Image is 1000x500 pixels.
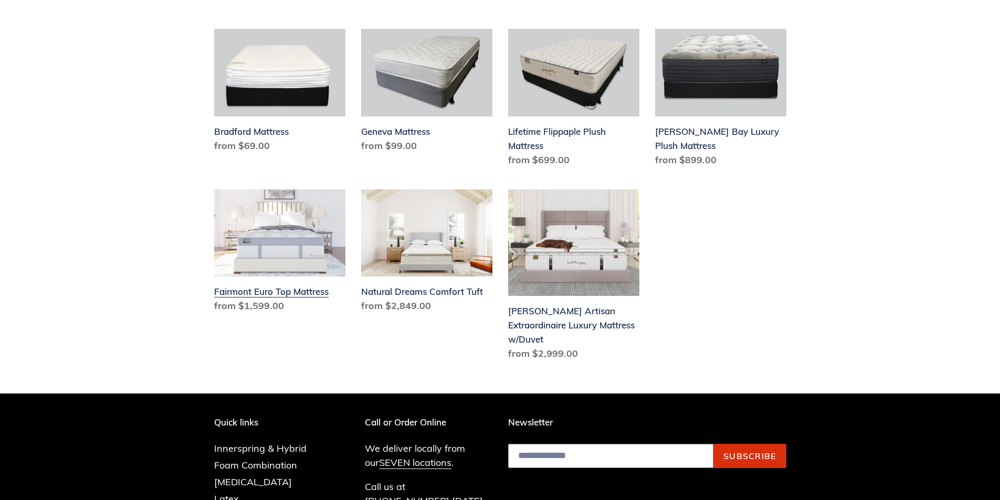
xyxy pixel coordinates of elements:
[508,29,639,171] a: Lifetime Flippaple Plush Mattress
[508,444,713,468] input: Email address
[365,417,492,428] p: Call or Order Online
[713,444,786,468] button: Subscribe
[214,476,292,488] a: [MEDICAL_DATA]
[365,441,492,470] p: We deliver locally from our .
[379,456,451,469] a: SEVEN locations
[655,29,786,171] a: Chadwick Bay Luxury Plush Mattress
[361,29,492,157] a: Geneva Mattress
[214,417,322,428] p: Quick links
[508,189,639,365] a: Hemingway Artisan Extraordinaire Luxury Mattress w/Duvet
[723,451,776,461] span: Subscribe
[361,189,492,317] a: Natural Dreams Comfort Tuft
[508,417,786,428] p: Newsletter
[214,459,297,471] a: Foam Combination
[214,189,345,317] a: Fairmont Euro Top Mattress
[214,442,307,454] a: Innerspring & Hybrid
[214,29,345,157] a: Bradford Mattress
